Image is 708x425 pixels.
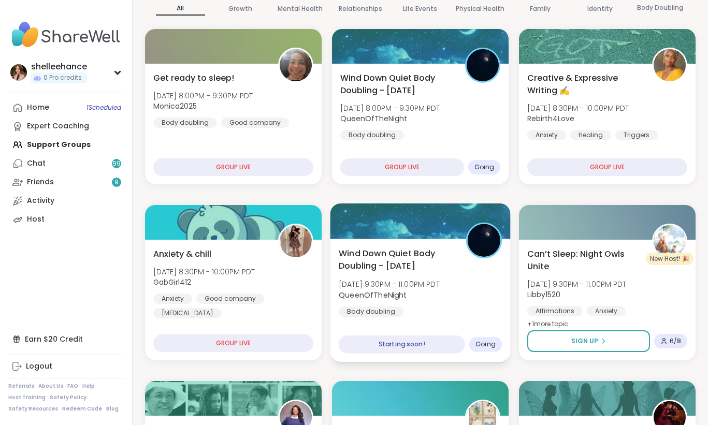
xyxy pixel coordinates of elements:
div: Host [27,214,45,225]
span: Get ready to sleep! [153,72,234,84]
div: Healing [570,130,611,140]
div: New Host! 🎉 [646,253,693,265]
a: Logout [8,357,124,376]
span: [DATE] 8:30PM - 10:00PM PDT [527,103,629,113]
div: Body doubling [339,306,403,317]
img: Libby1520 [654,225,686,257]
div: Anxiety [587,306,626,316]
div: Body doubling [153,118,217,128]
span: 0 Pro credits [44,74,82,82]
b: Monica2025 [153,101,197,111]
a: Home1Scheduled [8,98,124,117]
img: QueenOfTheNight [468,224,500,257]
span: Creative & Expressive Writing ✍️ [527,72,641,97]
span: [DATE] 8:30PM - 10:00PM PDT [153,267,255,277]
div: Anxiety [153,294,192,304]
a: Help [82,383,95,390]
p: Growth [228,3,252,15]
div: GROUP LIVE [340,158,464,176]
div: GROUP LIVE [153,334,313,352]
a: Redeem Code [62,405,102,413]
div: Chat [27,158,46,169]
span: Can’t Sleep: Night Owls Unite [527,248,641,273]
span: 9 [114,178,119,187]
img: ShareWell Nav Logo [8,17,124,53]
b: Libby1520 [527,289,560,300]
span: Wind Down Quiet Body Doubling - [DATE] [339,247,454,272]
a: Referrals [8,383,34,390]
span: 99 [112,159,121,168]
span: Sign Up [571,336,598,346]
div: Earn $20 Credit [8,330,124,348]
img: GabGirl412 [280,225,312,257]
div: Affirmations [527,306,583,316]
div: Triggers [615,130,658,140]
a: Expert Coaching [8,117,124,136]
p: Identity [587,3,613,15]
a: Host [8,210,124,229]
b: GabGirl412 [153,277,191,287]
img: Rebirth4Love [654,49,686,81]
span: Anxiety & chill [153,248,211,260]
b: Rebirth4Love [527,113,574,124]
div: Starting soon! [339,335,465,354]
a: FAQ [67,383,78,390]
p: Relationships [339,3,382,15]
div: Body doubling [340,130,404,140]
button: Sign Up [527,330,650,352]
a: Blog [106,405,119,413]
span: Going [475,340,496,348]
p: Body Doubling [637,2,683,14]
b: QueenOfTheNight [339,289,407,300]
span: [DATE] 8:00PM - 9:30PM PDT [153,91,253,101]
span: [DATE] 9:30PM - 11:00PM PDT [339,279,440,289]
div: [MEDICAL_DATA] [153,308,222,318]
a: Safety Policy [50,394,86,401]
div: Good company [221,118,289,128]
a: Activity [8,192,124,210]
div: Logout [26,361,52,372]
p: Family [530,3,551,15]
p: Mental Health [278,3,323,15]
p: Physical Health [456,3,504,15]
span: 6 / 8 [670,337,681,345]
span: Going [474,163,494,171]
div: Home [27,102,49,113]
p: All [156,2,205,16]
a: Friends9 [8,173,124,192]
div: Good company [196,294,264,304]
img: Monica2025 [280,49,312,81]
span: [DATE] 8:00PM - 9:30PM PDT [340,103,440,113]
b: QueenOfTheNight [340,113,407,124]
div: shelleehance [31,61,87,72]
div: GROUP LIVE [527,158,687,176]
a: About Us [38,383,63,390]
div: Friends [27,177,54,187]
a: Chat99 [8,154,124,173]
span: Wind Down Quiet Body Doubling - [DATE] [340,72,454,97]
span: 1 Scheduled [86,104,121,112]
a: Safety Resources [8,405,58,413]
p: Life Events [403,3,437,15]
div: Activity [27,196,54,206]
a: Host Training [8,394,46,401]
span: [DATE] 9:30PM - 11:00PM PDT [527,279,626,289]
div: Anxiety [527,130,566,140]
img: QueenOfTheNight [467,49,499,81]
div: GROUP LIVE [153,158,313,176]
div: Expert Coaching [27,121,89,131]
img: shelleehance [10,64,27,81]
